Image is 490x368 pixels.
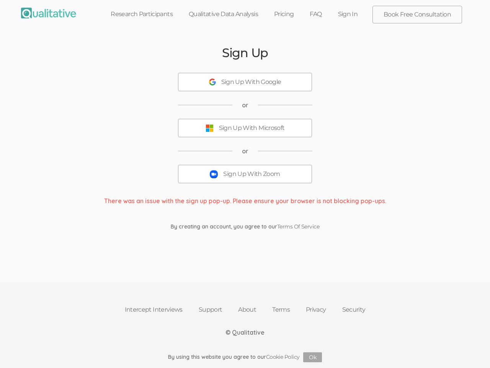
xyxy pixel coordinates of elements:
[178,119,312,137] button: Sign Up With Microsoft
[225,328,265,337] div: © Qualitative
[191,301,230,318] a: Support
[298,301,334,318] a: Privacy
[334,301,374,318] a: Security
[221,78,281,87] div: Sign Up With Google
[98,197,392,205] div: There was an issue with the sign up pop-up. Please ensure your browser is not blocking pop-ups.
[222,46,268,59] h2: Sign Up
[210,170,218,178] img: Sign Up With Zoom
[168,352,322,362] div: By using this website you agree to our
[206,124,214,132] img: Sign Up With Microsoft
[303,352,322,362] button: Ok
[330,6,366,23] a: Sign In
[264,301,298,318] a: Terms
[219,124,285,133] div: Sign Up With Microsoft
[277,223,319,230] a: Terms Of Service
[266,6,302,23] a: Pricing
[21,8,76,18] img: Qualitative
[230,301,264,318] a: About
[452,331,490,368] iframe: Chat Widget
[302,6,330,23] a: FAQ
[373,6,462,23] a: Book Free Consultation
[266,353,300,360] a: Cookie Policy
[103,6,181,23] a: Research Participants
[165,223,325,230] div: By creating an account, you agree to our
[178,165,312,183] button: Sign Up With Zoom
[242,101,248,110] span: or
[242,147,248,156] span: or
[223,170,280,179] div: Sign Up With Zoom
[178,73,312,91] button: Sign Up With Google
[117,301,191,318] a: Intercept Interviews
[209,79,216,85] img: Sign Up With Google
[181,6,266,23] a: Qualitative Data Analysis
